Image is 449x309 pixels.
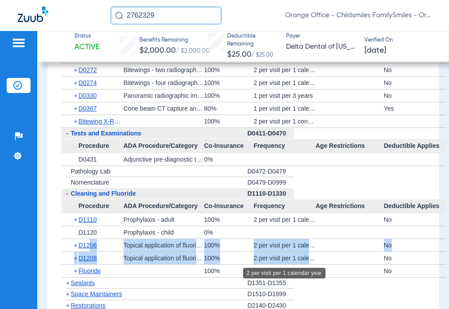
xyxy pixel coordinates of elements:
[74,77,79,89] span: +
[204,77,254,89] div: 100%
[204,265,254,277] div: 100%
[66,302,70,309] span: +
[384,77,446,89] div: No
[74,102,79,115] span: +
[204,139,254,153] span: Co-Insurance
[384,265,446,277] div: No
[18,7,48,22] img: Zuub Logo
[74,64,79,76] span: +
[124,213,204,226] div: Prophylaxis - adult
[204,64,254,76] div: 100%
[71,279,95,286] span: Sealants
[364,37,435,45] span: Verified On
[115,12,123,19] img: Search Icon
[316,199,384,213] span: Age Restrictions
[316,139,384,153] span: Age Restrictions
[74,252,79,264] span: +
[111,7,221,24] input: Search for patients
[78,118,124,125] span: Bitewing X-Rays
[74,89,79,102] span: +
[124,239,204,251] div: Topical application of fluoride varnish
[254,115,316,127] div: 2 per visit per 1 contract period
[74,42,100,53] span: Active
[78,92,97,99] span: D0330
[78,156,97,163] span: D0431
[384,102,446,115] div: Yes
[204,239,254,251] div: 100%
[78,229,97,236] span: D1120
[78,242,97,249] span: D1206
[364,45,386,56] span: [DATE]
[254,252,316,264] div: 2 per visit per 1 calendar year
[74,213,79,226] span: +
[124,199,204,213] span: ADA Procedure/Category
[248,289,294,300] div: D1510-D1999
[384,213,446,226] div: No
[286,42,356,53] span: Delta Dental of [US_STATE]
[71,179,109,186] span: Nomenclature
[243,268,325,278] div: 2 per visit per 1 calendar year
[66,190,68,197] span: -
[124,89,204,102] div: Panoramic radiographic image
[204,89,254,102] div: 100%
[204,226,254,239] div: 0%
[248,128,294,139] div: D0411-D0470
[62,199,124,213] span: Procedure
[252,53,273,58] span: / $25.00
[384,239,446,251] div: No
[384,64,446,76] div: No
[124,77,204,89] div: Bitewings - four radiographic images
[74,115,79,127] span: +
[227,50,252,58] span: $25.00
[384,252,446,264] div: No
[74,33,100,41] span: Status
[71,290,122,297] span: Space Maintainers
[78,79,97,86] span: D0274
[204,102,254,115] div: 80%
[405,267,449,309] iframe: Chat Widget
[248,177,294,188] div: D0479-D0999
[124,64,204,76] div: Bitewings - two radiographic images
[71,168,111,175] span: Pathology Lab
[248,166,294,178] div: D0472-D0478
[78,267,101,274] span: Fluoride
[176,48,210,54] span: / $2,000.00
[124,139,204,153] span: ADA Procedure/Category
[139,46,176,54] span: $2,000.00
[254,239,316,251] div: 2 per visit per 1 calendar year
[78,66,97,73] span: D0272
[204,115,254,127] div: 100%
[124,252,204,264] div: Topical application of fluoride - excluding varnish
[139,37,210,45] span: Benefits Remaining
[285,11,431,20] span: Orange Office - Childsmiles FamilySmiles - Orange St Dental Associates LLC - Orange General DBA A...
[384,89,446,102] div: No
[248,188,294,200] div: D1110-D1330
[254,102,316,115] div: 1 per visit per 1 calendar year
[204,252,254,264] div: 100%
[78,255,97,262] span: D1208
[384,139,446,153] span: Deductible Applies
[124,226,204,239] div: Prophylaxis - child
[286,33,356,41] span: Payer
[74,265,79,277] span: +
[384,199,446,213] span: Deductible Applies
[254,139,316,153] span: Frequency
[74,239,79,251] span: +
[254,199,316,213] span: Frequency
[124,102,204,115] div: Cone beam CT capture and interpretation with field of view of both jaws; with or without cranium
[204,153,254,166] div: 0%
[71,130,141,137] span: Tests and Examinations
[62,139,124,153] span: Procedure
[204,199,254,213] span: Co-Insurance
[254,77,316,89] div: 2 per visit per 1 calendar year
[66,290,70,297] span: +
[124,153,204,166] div: Adjunctive pre-diagnostic test that aids in detection of mucosal abnormalities including premalig...
[78,216,97,223] span: D1110
[71,190,136,197] span: Cleaning and Fluoride
[254,64,316,76] div: 2 per visit per 1 calendar year
[66,130,68,137] span: -
[78,105,97,112] span: D0367
[12,38,26,48] img: hamburger-icon
[254,89,316,102] div: 1 per visit per 3 years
